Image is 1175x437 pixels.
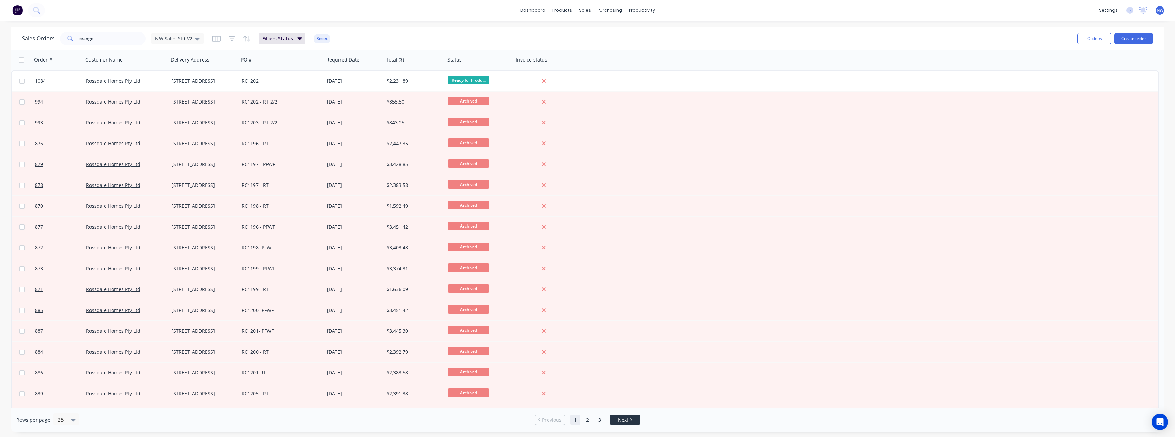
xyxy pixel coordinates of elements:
[387,119,440,126] div: $843.25
[86,78,140,84] a: Rossdale Homes Pty Ltd
[1077,33,1111,44] button: Options
[86,182,140,188] a: Rossdale Homes Pty Ltd
[171,244,233,251] div: [STREET_ADDRESS]
[262,35,293,42] span: Filters: Status
[86,390,140,397] a: Rossdale Homes Pty Ltd
[171,349,233,355] div: [STREET_ADDRESS]
[327,203,381,209] div: [DATE]
[35,237,86,258] a: 872
[171,369,233,376] div: [STREET_ADDRESS]
[327,390,381,397] div: [DATE]
[35,175,86,195] a: 878
[35,196,86,216] a: 870
[241,203,317,209] div: RC1198 - RT
[327,265,381,272] div: [DATE]
[16,416,50,423] span: Rows per page
[259,33,305,44] button: Filters:Status
[610,416,640,423] a: Next page
[387,244,440,251] div: $3,403.48
[86,265,140,272] a: Rossdale Homes Pty Ltd
[448,118,489,126] span: Archived
[387,369,440,376] div: $2,383.58
[448,368,489,376] span: Archived
[35,182,43,189] span: 878
[86,349,140,355] a: Rossdale Homes Pty Ltd
[625,5,659,15] div: productivity
[35,154,86,175] a: 879
[12,5,23,15] img: Factory
[448,326,489,334] span: Archived
[171,98,233,105] div: [STREET_ADDRESS]
[387,265,440,272] div: $3,374.31
[35,244,43,251] span: 872
[171,223,233,230] div: [STREET_ADDRESS]
[387,182,440,189] div: $2,383.58
[241,78,317,84] div: RC1202
[387,390,440,397] div: $2,391.38
[516,56,547,63] div: Invoice status
[241,244,317,251] div: RC1198- PFWF
[327,98,381,105] div: [DATE]
[241,119,317,126] div: RC1203 - RT 2/2
[570,415,580,425] a: Page 1 is your current page
[35,300,86,320] a: 885
[327,78,381,84] div: [DATE]
[35,71,86,91] a: 1084
[241,349,317,355] div: RC1200 - RT
[448,388,489,397] span: Archived
[327,119,381,126] div: [DATE]
[241,56,252,63] div: PO #
[1095,5,1121,15] div: settings
[171,390,233,397] div: [STREET_ADDRESS]
[86,203,140,209] a: Rossdale Homes Pty Ltd
[517,5,549,15] a: dashboard
[448,243,489,251] span: Archived
[327,369,381,376] div: [DATE]
[34,56,52,63] div: Order #
[241,286,317,293] div: RC1199 - RT
[86,307,140,313] a: Rossdale Homes Pty Ltd
[35,349,43,355] span: 884
[386,56,404,63] div: Total ($)
[387,78,440,84] div: $2,231.89
[448,347,489,355] span: Archived
[327,140,381,147] div: [DATE]
[171,119,233,126] div: [STREET_ADDRESS]
[86,328,140,334] a: Rossdale Homes Pty Ltd
[241,161,317,168] div: RC1197 - PFWF
[549,5,576,15] div: products
[448,284,489,293] span: Archived
[532,415,643,425] ul: Pagination
[314,34,330,43] button: Reset
[35,342,86,362] a: 884
[241,182,317,189] div: RC1197 - RT
[327,286,381,293] div: [DATE]
[448,159,489,168] span: Archived
[79,32,146,45] input: Search...
[35,112,86,133] a: 993
[448,97,489,105] span: Archived
[35,217,86,237] a: 877
[448,305,489,314] span: Archived
[22,35,55,42] h1: Sales Orders
[327,182,381,189] div: [DATE]
[35,258,86,279] a: 873
[387,161,440,168] div: $3,428.85
[35,78,46,84] span: 1084
[1114,33,1153,44] button: Create order
[86,244,140,251] a: Rossdale Homes Pty Ltd
[35,390,43,397] span: 839
[35,363,86,383] a: 886
[86,369,140,376] a: Rossdale Homes Pty Ltd
[86,140,140,147] a: Rossdale Homes Pty Ltd
[327,307,381,314] div: [DATE]
[595,415,605,425] a: Page 3
[327,161,381,168] div: [DATE]
[448,201,489,209] span: Archived
[576,5,594,15] div: sales
[448,180,489,189] span: Archived
[327,223,381,230] div: [DATE]
[618,416,628,423] span: Next
[241,369,317,376] div: RC1201-RT
[1157,7,1163,13] span: NW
